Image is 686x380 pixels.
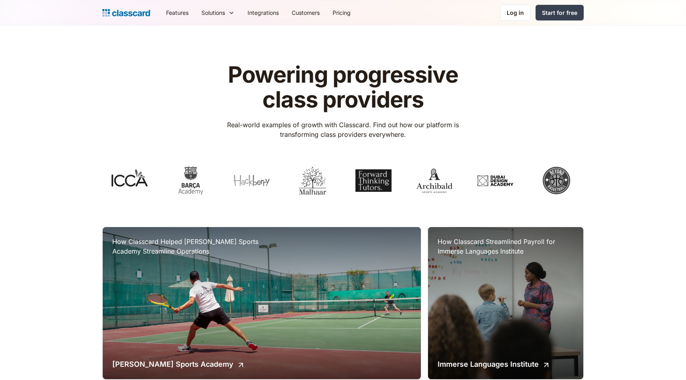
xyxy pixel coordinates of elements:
[326,4,357,22] a: Pricing
[438,237,574,256] h3: How Classcard Streamlined Payroll for Immerse Languages Institute
[102,7,150,18] a: Logo
[507,8,524,17] div: Log in
[112,359,233,370] h2: [PERSON_NAME] Sports Academy
[103,227,421,379] a: How Classcard Helped [PERSON_NAME] Sports Academy Streamline Operations[PERSON_NAME] Sports Academy
[438,359,539,370] h2: Immerse Languages Institute
[428,227,583,379] a: How Classcard Streamlined Payroll for Immerse Languages InstituteImmerse Languages Institute
[216,63,471,112] h1: Powering progressive class providers
[216,120,471,139] p: Real-world examples of growth with Classcard. Find out how our platform is transforming class pro...
[112,237,273,256] h3: How Classcard Helped [PERSON_NAME] Sports Academy Streamline Operations
[536,5,584,20] a: Start for free
[500,4,531,21] a: Log in
[201,8,225,17] div: Solutions
[542,8,577,17] div: Start for free
[160,4,195,22] a: Features
[195,4,241,22] div: Solutions
[241,4,285,22] a: Integrations
[285,4,326,22] a: Customers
